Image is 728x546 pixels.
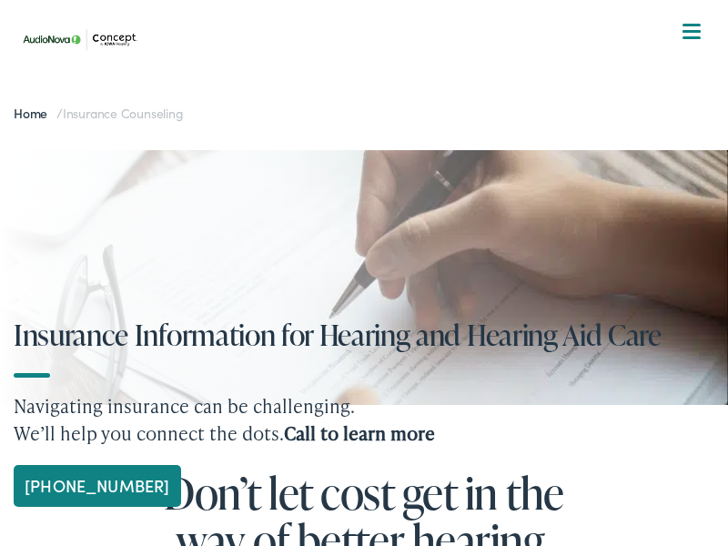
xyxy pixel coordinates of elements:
[28,73,713,129] a: What We Offer
[14,392,728,447] p: Navigating insurance can be challenging. We’ll help you connect the dots.
[14,318,728,350] h1: Insurance Information for Hearing and Hearing Aid Care
[63,104,184,122] span: Insurance Counseling
[14,104,56,122] a: Home
[14,104,184,122] span: /
[14,465,181,507] a: [PHONE_NUMBER]
[284,420,435,446] strong: Call to learn more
